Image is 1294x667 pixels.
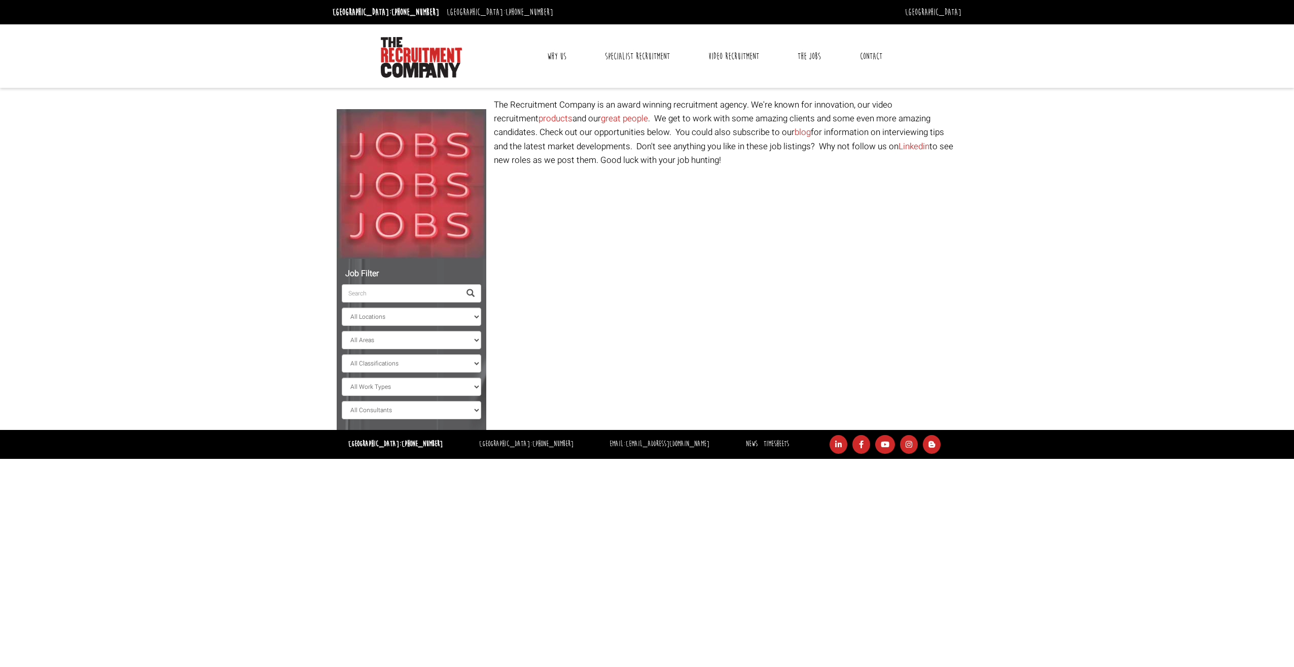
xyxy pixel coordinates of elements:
li: [GEOGRAPHIC_DATA]: [477,437,576,452]
a: [PHONE_NUMBER] [402,439,443,449]
a: products [538,112,572,125]
a: [EMAIL_ADDRESS][DOMAIN_NAME] [626,439,709,449]
img: Jobs, Jobs, Jobs [337,109,486,259]
li: Email: [607,437,712,452]
a: Contact [852,44,890,69]
a: Video Recruitment [701,44,767,69]
input: Search [342,284,460,303]
p: The Recruitment Company is an award winning recruitment agency. We're known for innovation, our v... [494,98,958,167]
h5: Job Filter [342,270,481,279]
a: Why Us [540,44,574,69]
a: The Jobs [790,44,829,69]
a: [PHONE_NUMBER] [532,439,573,449]
li: [GEOGRAPHIC_DATA]: [444,4,556,20]
strong: [GEOGRAPHIC_DATA]: [348,439,443,449]
a: [PHONE_NUMBER] [506,7,553,18]
a: News [746,439,758,449]
a: Timesheets [764,439,789,449]
a: blog [795,126,811,139]
a: great people [601,112,648,125]
a: [GEOGRAPHIC_DATA] [905,7,961,18]
img: The Recruitment Company [381,37,462,78]
li: [GEOGRAPHIC_DATA]: [330,4,442,20]
a: [PHONE_NUMBER] [391,7,439,18]
a: Linkedin [898,140,929,153]
a: Specialist Recruitment [597,44,677,69]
